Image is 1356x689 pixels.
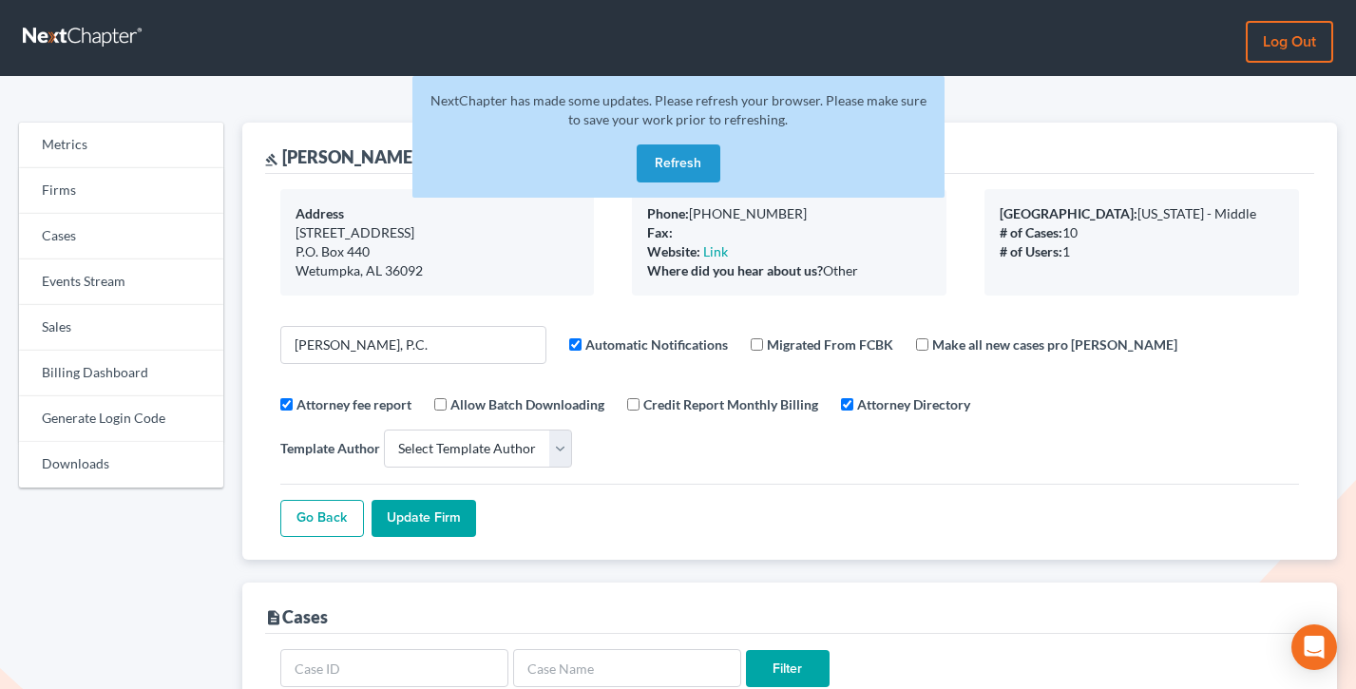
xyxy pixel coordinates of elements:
[296,261,580,280] div: Wetumpka, AL 36092
[647,243,700,259] b: Website:
[1291,624,1337,670] div: Open Intercom Messenger
[1000,204,1284,223] div: [US_STATE] - Middle
[265,609,282,626] i: description
[703,243,728,259] a: Link
[1000,243,1062,259] b: # of Users:
[372,500,476,538] input: Update Firm
[19,259,223,305] a: Events Stream
[19,123,223,168] a: Metrics
[1000,224,1062,240] b: # of Cases:
[19,214,223,259] a: Cases
[647,204,931,223] div: [PHONE_NUMBER]
[19,396,223,442] a: Generate Login Code
[265,153,278,166] i: gavel
[19,351,223,396] a: Billing Dashboard
[585,335,728,354] label: Automatic Notifications
[1000,205,1137,221] b: [GEOGRAPHIC_DATA]:
[430,92,926,127] span: NextChapter has made some updates. Please refresh your browser. Please make sure to save your wor...
[265,605,328,628] div: Cases
[265,145,450,168] div: [PERSON_NAME], P.C.
[450,394,604,414] label: Allow Batch Downloading
[1000,242,1284,261] div: 1
[932,335,1177,354] label: Make all new cases pro [PERSON_NAME]
[19,168,223,214] a: Firms
[296,205,344,221] b: Address
[637,144,720,182] button: Refresh
[647,224,673,240] b: Fax:
[280,649,508,687] input: Case ID
[296,242,580,261] div: P.O. Box 440
[643,394,818,414] label: Credit Report Monthly Billing
[513,649,741,687] input: Case Name
[647,262,823,278] b: Where did you hear about us?
[296,394,411,414] label: Attorney fee report
[746,650,830,688] input: Filter
[647,261,931,280] div: Other
[767,335,893,354] label: Migrated From FCBK
[280,500,364,538] a: Go Back
[19,442,223,488] a: Downloads
[857,394,970,414] label: Attorney Directory
[19,305,223,351] a: Sales
[1246,21,1333,63] a: Log out
[296,223,580,242] div: [STREET_ADDRESS]
[647,205,689,221] b: Phone:
[280,438,380,458] label: Template Author
[1000,223,1284,242] div: 10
